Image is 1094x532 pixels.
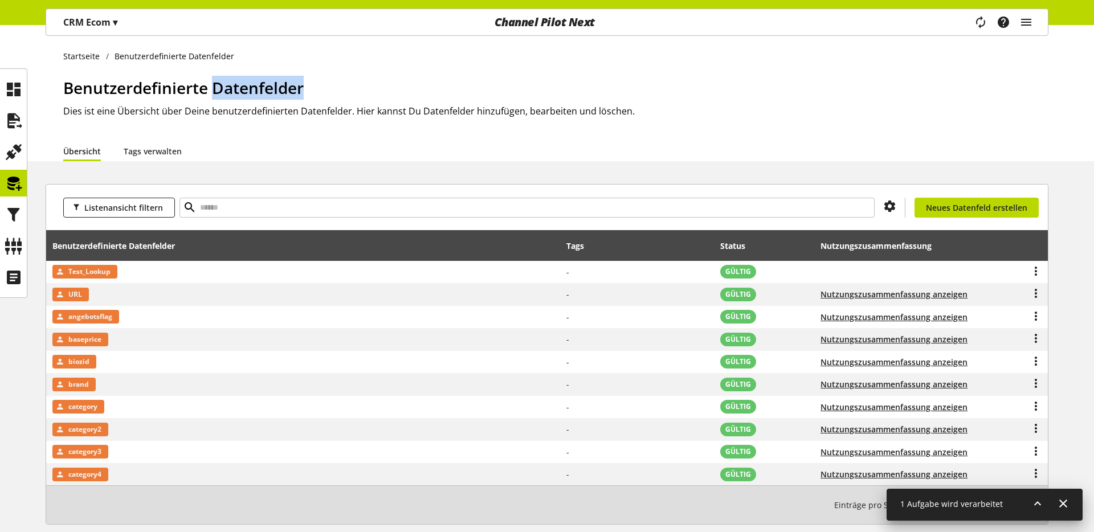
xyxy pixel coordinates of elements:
[725,267,751,277] span: GÜLTIG
[68,445,101,459] span: category3
[68,423,101,436] span: category2
[52,240,186,252] div: Benutzerdefinierte Datenfelder
[725,424,751,435] span: GÜLTIG
[566,357,569,367] span: -
[834,499,907,511] span: Einträge pro Seite
[725,312,751,322] span: GÜLTIG
[68,468,101,481] span: category4
[566,267,569,277] span: -
[820,468,968,480] button: Nutzungszusammenfassung anzeigen
[68,288,82,301] span: URL
[820,423,968,435] button: Nutzungszusammenfassung anzeigen
[566,379,569,390] span: -
[566,424,569,435] span: -
[84,202,163,214] span: Listenansicht filtern
[566,469,569,480] span: -
[63,198,175,218] button: Listenansicht filtern
[725,289,751,300] span: GÜLTIG
[725,402,751,412] span: GÜLTIG
[720,240,757,252] div: Status
[725,379,751,390] span: GÜLTIG
[63,50,106,62] a: Startseite
[725,357,751,367] span: GÜLTIG
[820,240,943,252] div: Nutzungszusammenfassung
[124,145,182,157] a: Tags verwalten
[566,240,584,252] div: Tags
[566,447,569,457] span: -
[68,355,89,369] span: biozid
[63,77,304,99] span: Benutzerdefinierte Datenfelder
[68,265,111,279] span: Test_Lookup
[820,378,968,390] button: Nutzungszusammenfassung anzeigen
[68,310,112,324] span: angebotsflag
[46,9,1048,36] nav: main navigation
[820,311,968,323] button: Nutzungszusammenfassung anzeigen
[566,402,569,412] span: -
[566,334,569,345] span: -
[820,333,968,345] button: Nutzungszusammenfassung anzeigen
[725,334,751,345] span: GÜLTIG
[68,400,97,414] span: category
[63,104,1048,118] h2: Dies ist eine Übersicht über Deine benutzerdefinierten Datenfelder. Hier kannst Du Datenfelder hi...
[725,469,751,480] span: GÜLTIG
[820,401,968,413] button: Nutzungszusammenfassung anzeigen
[915,198,1039,218] a: Neues Datenfeld erstellen
[926,202,1027,214] span: Neues Datenfeld erstellen
[900,498,1003,509] span: 1 Aufgabe wird verarbeitet
[834,495,980,515] small: 1-10 / 22
[566,289,569,300] span: -
[63,15,117,29] p: CRM Ecom
[725,447,751,457] span: GÜLTIG
[820,356,968,368] button: Nutzungszusammenfassung anzeigen
[68,333,101,346] span: baseprice
[63,145,101,157] a: Übersicht
[566,312,569,322] span: -
[820,288,968,300] button: Nutzungszusammenfassung anzeigen
[68,378,89,391] span: brand
[820,446,968,458] button: Nutzungszusammenfassung anzeigen
[113,16,117,28] span: ▾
